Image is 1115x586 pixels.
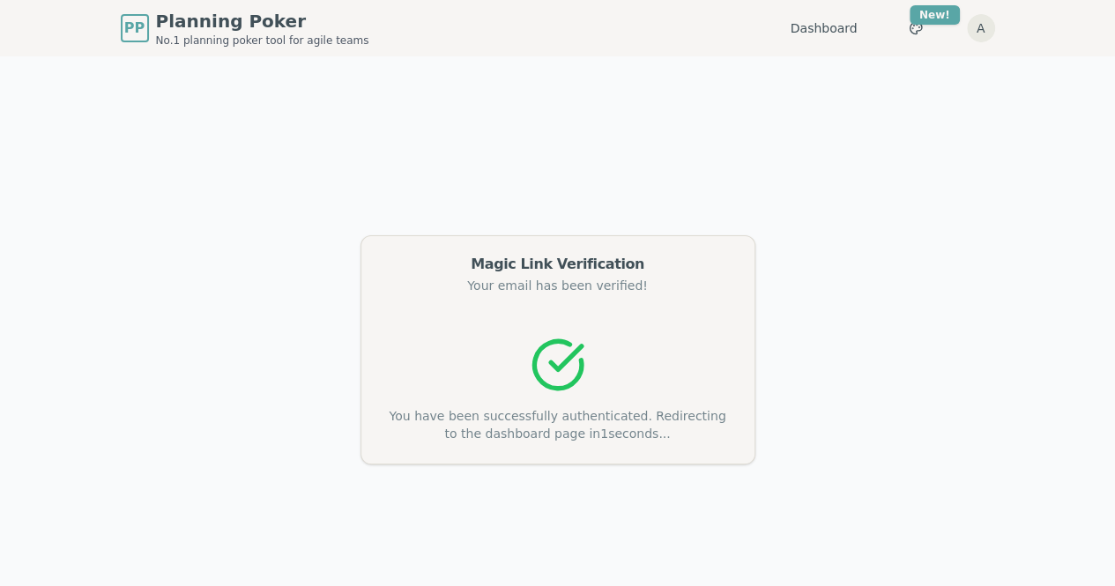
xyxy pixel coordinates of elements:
[791,19,858,37] a: Dashboard
[156,33,369,48] span: No.1 planning poker tool for agile teams
[900,12,932,44] button: New!
[910,5,960,25] div: New!
[383,277,733,294] div: Your email has been verified!
[124,18,145,39] span: PP
[121,9,369,48] a: PPPlanning PokerNo.1 planning poker tool for agile teams
[156,9,369,33] span: Planning Poker
[967,14,995,42] button: A
[383,407,733,442] p: You have been successfully authenticated. Redirecting to the dashboard page in 1 seconds...
[383,257,733,271] div: Magic Link Verification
